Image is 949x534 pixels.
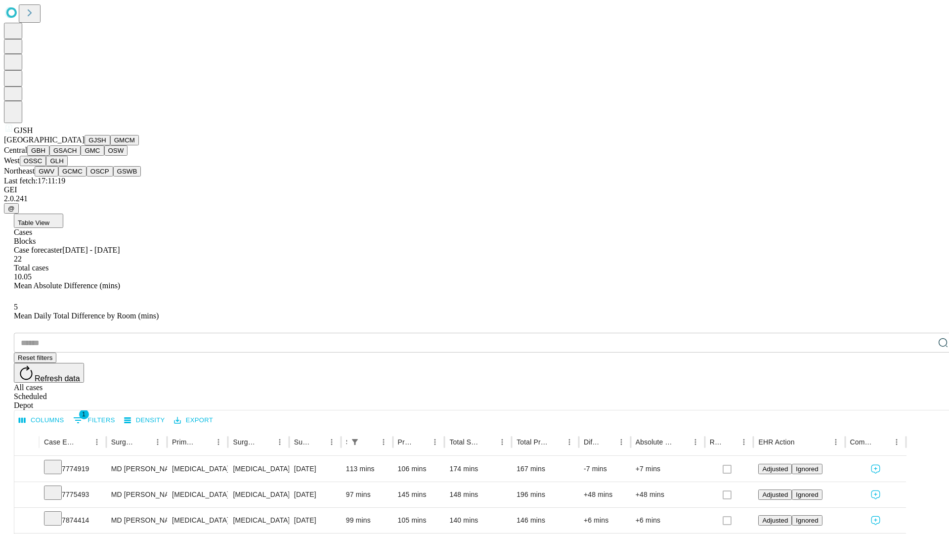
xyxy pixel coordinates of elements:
[85,135,110,145] button: GJSH
[14,255,22,263] span: 22
[212,435,225,449] button: Menu
[294,456,336,482] div: [DATE]
[49,145,81,156] button: GSACH
[111,456,162,482] div: MD [PERSON_NAME]
[4,185,945,194] div: GEI
[449,508,507,533] div: 140 mins
[762,517,788,524] span: Adjusted
[601,435,614,449] button: Sort
[172,482,223,507] div: [MEDICAL_DATA]
[19,487,34,504] button: Expand
[44,482,101,507] div: 7775493
[44,456,101,482] div: 7774919
[737,435,751,449] button: Menu
[111,482,162,507] div: MD [PERSON_NAME]
[14,311,159,320] span: Mean Daily Total Difference by Room (mins)
[346,456,388,482] div: 113 mins
[233,438,258,446] div: Surgery Name
[18,354,52,361] span: Reset filters
[90,435,104,449] button: Menu
[636,438,674,446] div: Absolute Difference
[517,482,574,507] div: 196 mins
[8,205,15,212] span: @
[346,508,388,533] div: 99 mins
[4,146,27,154] span: Central
[689,435,702,449] button: Menu
[517,438,548,446] div: Total Predicted Duration
[4,194,945,203] div: 2.0.241
[758,438,794,446] div: EHR Action
[79,409,89,419] span: 1
[398,508,440,533] div: 105 mins
[675,435,689,449] button: Sort
[14,303,18,311] span: 5
[890,435,904,449] button: Menu
[172,438,197,446] div: Primary Service
[829,435,843,449] button: Menu
[62,246,120,254] span: [DATE] - [DATE]
[14,246,62,254] span: Case forecaster
[14,353,56,363] button: Reset filters
[398,438,414,446] div: Predicted In Room Duration
[14,126,33,134] span: GJSH
[44,438,75,446] div: Case Epic Id
[398,456,440,482] div: 106 mins
[414,435,428,449] button: Sort
[151,435,165,449] button: Menu
[348,435,362,449] div: 1 active filter
[325,435,339,449] button: Menu
[172,508,223,533] div: [MEDICAL_DATA]
[172,413,216,428] button: Export
[723,435,737,449] button: Sort
[172,456,223,482] div: [MEDICAL_DATA]
[428,435,442,449] button: Menu
[549,435,562,449] button: Sort
[792,464,822,474] button: Ignored
[14,363,84,383] button: Refresh data
[113,166,141,177] button: GSWB
[294,482,336,507] div: [DATE]
[348,435,362,449] button: Show filters
[294,508,336,533] div: [DATE]
[27,145,49,156] button: GBH
[81,145,104,156] button: GMC
[398,482,440,507] div: 145 mins
[4,167,35,175] span: Northeast
[449,482,507,507] div: 148 mins
[76,435,90,449] button: Sort
[377,435,390,449] button: Menu
[198,435,212,449] button: Sort
[762,465,788,473] span: Adjusted
[710,438,723,446] div: Resolved in EHR
[35,374,80,383] span: Refresh data
[122,413,168,428] button: Density
[4,135,85,144] span: [GEOGRAPHIC_DATA]
[346,438,347,446] div: Scheduled In Room Duration
[758,515,792,526] button: Adjusted
[584,482,626,507] div: +48 mins
[876,435,890,449] button: Sort
[636,456,700,482] div: +7 mins
[259,435,273,449] button: Sort
[233,482,284,507] div: [MEDICAL_DATA] WITH CHOLANGIOGRAM
[614,435,628,449] button: Menu
[273,435,287,449] button: Menu
[46,156,67,166] button: GLH
[796,491,818,498] span: Ignored
[636,482,700,507] div: +48 mins
[584,508,626,533] div: +6 mins
[311,435,325,449] button: Sort
[14,272,32,281] span: 10.05
[44,508,101,533] div: 7874414
[562,435,576,449] button: Menu
[14,281,120,290] span: Mean Absolute Difference (mins)
[137,435,151,449] button: Sort
[517,456,574,482] div: 167 mins
[4,177,65,185] span: Last fetch: 17:11:19
[110,135,139,145] button: GMCM
[4,203,19,214] button: @
[104,145,128,156] button: OSW
[16,413,67,428] button: Select columns
[111,438,136,446] div: Surgeon Name
[495,435,509,449] button: Menu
